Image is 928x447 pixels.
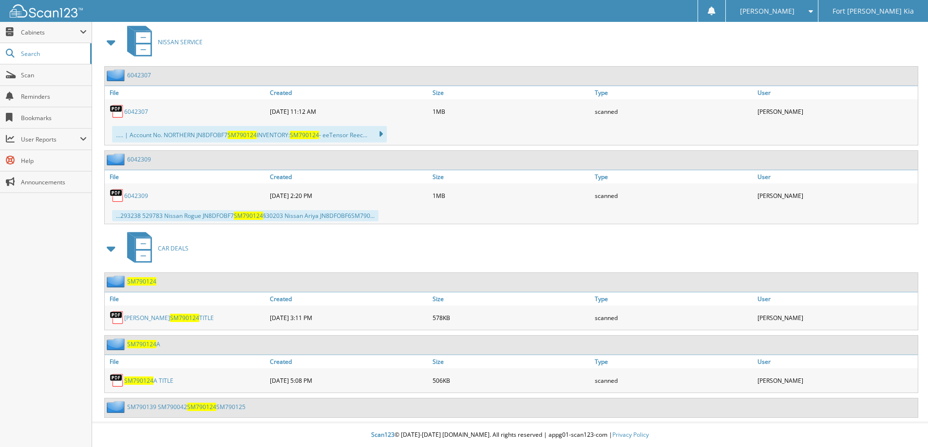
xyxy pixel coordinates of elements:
div: 506KB [430,371,593,390]
a: CAR DEALS [121,229,189,268]
img: PDF.png [110,104,124,119]
a: 6042307 [124,107,148,116]
div: scanned [592,102,755,121]
div: 578KB [430,308,593,327]
img: folder2.png [107,69,127,81]
div: [DATE] 2:20 PM [267,186,430,205]
span: Announcements [21,178,87,186]
div: 1MB [430,102,593,121]
a: User [755,170,918,183]
div: © [DATE]-[DATE] [DOMAIN_NAME]. All rights reserved | appg01-scan123-com | [92,423,928,447]
a: Created [267,170,430,183]
div: ..... | Account No. NORTHERN JN8DFOBF7 INVENTORY: - eeTensor Reec... [112,126,387,143]
span: SM790124 [170,314,199,322]
div: [PERSON_NAME] [755,371,918,390]
a: Created [267,292,430,305]
div: [PERSON_NAME] [755,102,918,121]
span: SM790124 [124,376,153,385]
a: 6042309 [127,155,151,163]
a: [PERSON_NAME]SM790124TITLE [124,314,214,322]
a: SM790139 SM790042SM790124SM790125 [127,403,246,411]
a: File [105,86,267,99]
div: [PERSON_NAME] [755,308,918,327]
a: Size [430,86,593,99]
a: NISSAN SERVICE [121,23,203,61]
a: Type [592,292,755,305]
a: 6042307 [127,71,151,79]
span: Scan [21,71,87,79]
div: scanned [592,186,755,205]
img: PDF.png [110,373,124,388]
div: [PERSON_NAME] [755,186,918,205]
span: Cabinets [21,28,80,36]
a: Created [267,355,430,368]
a: Size [430,170,593,183]
div: 1MB [430,186,593,205]
div: [DATE] 3:11 PM [267,308,430,327]
div: scanned [592,308,755,327]
img: folder2.png [107,275,127,287]
span: Help [21,157,87,165]
a: Type [592,355,755,368]
span: SM790124 [227,131,257,139]
a: SM790124 [127,277,156,286]
a: Type [592,86,755,99]
span: [PERSON_NAME] [740,8,795,14]
span: SM790124 [187,403,216,411]
a: 6042309 [124,192,148,200]
a: Type [592,170,755,183]
img: scan123-logo-white.svg [10,4,83,18]
img: PDF.png [110,310,124,325]
span: Bookmarks [21,114,87,122]
span: SM790124 [234,212,263,220]
span: SM790124 [290,131,319,139]
div: ...293238 529783 Nissan Rogue JN8DFOBF7 §30203 Nissan Ariya JN8DFOBF6SM790... [112,210,379,221]
iframe: Chat Widget [879,400,928,447]
span: SM790124 [127,340,156,348]
a: File [105,292,267,305]
a: Size [430,355,593,368]
span: CAR DEALS [158,244,189,252]
a: SM790124A [127,340,160,348]
span: Reminders [21,92,87,101]
a: File [105,355,267,368]
span: User Reports [21,135,80,143]
div: scanned [592,371,755,390]
a: Size [430,292,593,305]
a: Privacy Policy [612,430,649,439]
div: [DATE] 5:08 PM [267,371,430,390]
span: Search [21,50,85,58]
span: NISSAN SERVICE [158,38,203,46]
a: File [105,170,267,183]
img: PDF.png [110,188,124,203]
span: Fort [PERSON_NAME] Kia [833,8,914,14]
span: Scan123 [371,430,395,439]
img: folder2.png [107,401,127,413]
a: User [755,292,918,305]
a: SM790124A TITLE [124,376,173,385]
a: User [755,86,918,99]
img: folder2.png [107,338,127,350]
img: folder2.png [107,153,127,165]
a: User [755,355,918,368]
a: Created [267,86,430,99]
div: [DATE] 11:12 AM [267,102,430,121]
